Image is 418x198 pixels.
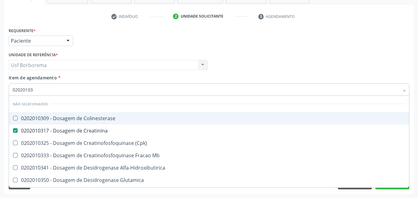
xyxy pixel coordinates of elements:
[13,153,405,158] div: 0202010333 - Dosagem de Creatinofosfoquinase Fracao Mb
[181,14,223,19] div: Unidade solicitante
[13,141,405,145] div: 0202010325 - Dosagem de Creatinofosfoquinase (Cpk)
[13,83,399,96] input: Buscar por procedimentos
[9,50,58,60] label: Unidade de referência
[13,165,405,170] div: 0202010341 - Dosagem de Desidrogenase Alfa-Hidroxibutirica
[13,128,405,133] div: 0202010317 - Dosagem de Creatinina
[173,14,179,19] div: 2
[13,178,405,183] div: 0202010350 - Dosagem de Desidrogenase Glutamica
[13,116,405,121] div: 0202010309 - Dosagem de Colinesterase
[9,26,36,36] label: Requerente
[11,38,60,44] span: Paciente
[9,75,57,81] span: Item de agendamento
